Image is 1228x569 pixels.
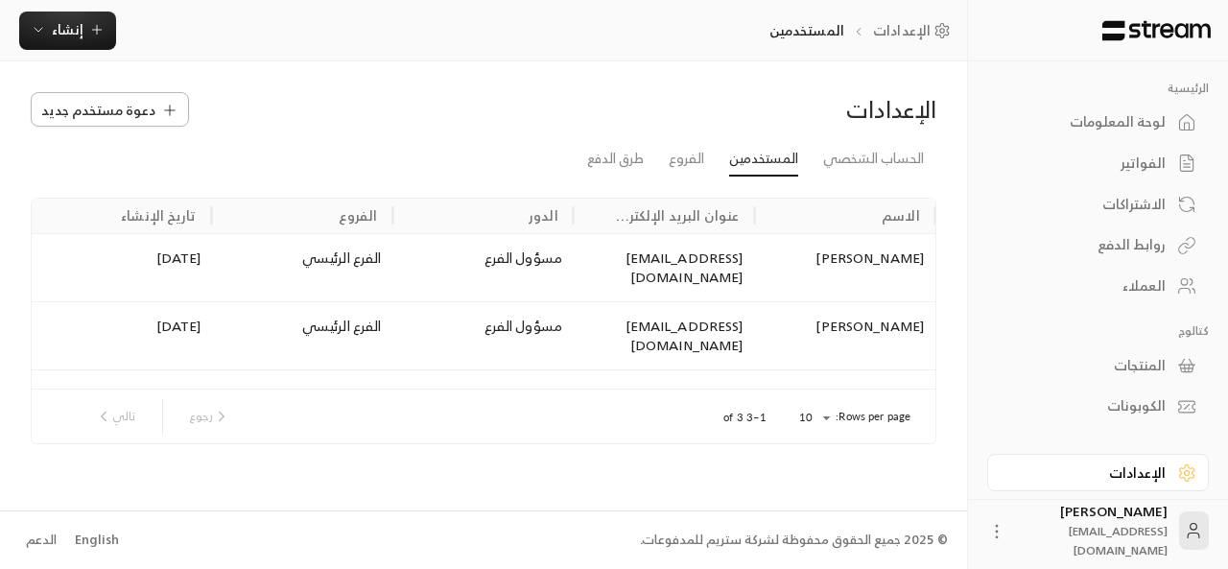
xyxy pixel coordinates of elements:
[1011,356,1166,375] div: المنتجات
[987,268,1209,305] a: العملاء
[1069,521,1168,560] span: [EMAIL_ADDRESS][DOMAIN_NAME]
[404,317,562,339] div: مسؤول الفرع
[754,369,935,438] div: [PERSON_NAME] .
[1011,195,1166,214] div: الاشتراكات
[729,142,798,177] a: المستخدمين
[1011,276,1166,296] div: العملاء
[31,301,212,369] div: [DATE]
[574,301,755,369] div: acc@rowoad.com
[1011,112,1166,131] div: لوحة المعلومات
[614,203,739,227] div: عنوان البريد الإلكتروني
[1011,154,1166,173] div: الفواتير
[987,145,1209,182] a: الفواتير
[823,142,924,176] a: الحساب الشخصي
[987,81,1209,96] p: الرئيسية
[31,233,212,301] div: [DATE]
[31,369,212,438] div: [DATE]
[52,17,83,41] span: إنشاء
[873,21,957,40] a: الإعدادات
[754,301,935,369] div: [PERSON_NAME]
[987,226,1209,264] a: روابط الدفع
[574,233,755,301] div: melsayed2409@gmail.com
[987,454,1209,491] a: الإعدادات
[587,142,644,176] a: طرق الدفع
[669,142,704,176] a: الفروع
[19,12,116,50] button: إنشاء
[574,369,755,438] div: a.alshiban@rowoad.com
[41,100,155,120] span: دعوة مستخدم جديد
[1011,396,1166,415] div: الكوبونات
[404,249,562,271] div: مسؤول الفرع
[1011,235,1166,254] div: روابط الدفع
[769,21,957,40] nav: breadcrumb
[987,104,1209,141] a: لوحة المعلومات
[723,410,767,425] p: 1–3 of 3
[987,185,1209,223] a: الاشتراكات
[769,21,844,40] p: المستخدمين
[987,388,1209,425] a: الكوبونات
[31,92,189,127] button: دعوة مستخدم جديد
[224,249,382,271] div: الفرع الرئيسي
[404,385,562,407] div: مسؤول المؤسسة
[882,203,920,227] div: الاسم
[1011,463,1166,483] div: الإعدادات
[754,233,935,301] div: [PERSON_NAME]
[224,385,382,407] div: الفرع الرئيسي
[339,203,377,227] div: الفروع
[836,409,910,424] p: Rows per page:
[1018,502,1168,559] div: [PERSON_NAME]
[529,203,558,227] div: الدور
[1100,20,1213,41] img: Logo
[224,317,382,339] div: الفرع الرئيسي
[493,94,936,125] div: الإعدادات
[987,323,1209,339] p: كتالوج
[790,406,836,430] div: 10
[987,346,1209,384] a: المنتجات
[640,531,948,550] div: © 2025 جميع الحقوق محفوظة لشركة ستريم للمدفوعات.
[19,523,62,557] a: الدعم
[121,203,196,227] div: تاريخ الإنشاء
[75,531,119,550] div: English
